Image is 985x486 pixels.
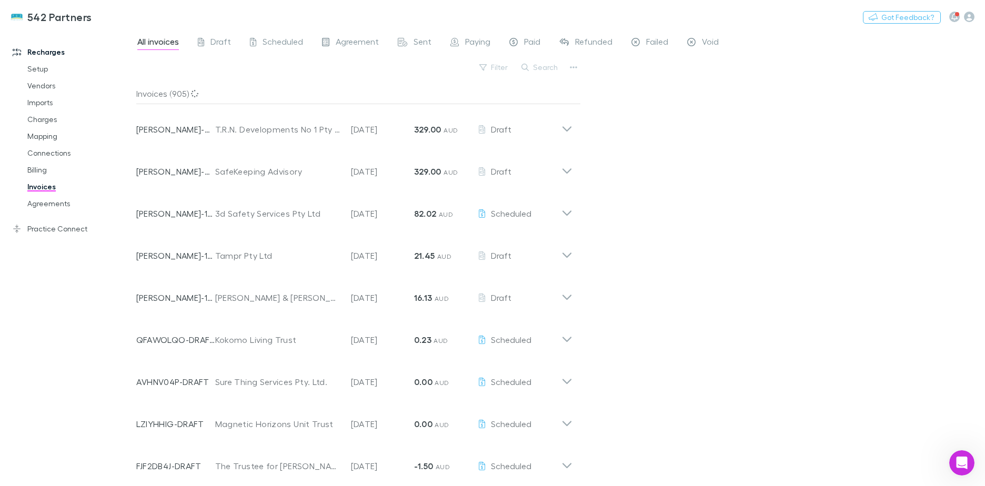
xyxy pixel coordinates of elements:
[17,145,142,161] a: Connections
[17,94,142,111] a: Imports
[351,418,414,430] p: [DATE]
[136,207,215,220] p: [PERSON_NAME]-1530
[17,77,142,94] a: Vendors
[414,250,435,261] strong: 21.45
[17,111,142,128] a: Charges
[351,207,414,220] p: [DATE]
[491,166,511,176] span: Draft
[351,333,414,346] p: [DATE]
[128,315,581,357] div: QFAWOLQO-DRAFTKokomo Living Trust[DATE]0.23 AUDScheduled
[436,463,450,471] span: AUD
[646,36,668,50] span: Failed
[128,104,581,146] div: [PERSON_NAME]-0553T.R.N. Developments No 1 Pty Ltd[DATE]329.00 AUDDraft
[351,165,414,178] p: [DATE]
[491,250,511,260] span: Draft
[136,418,215,430] p: LZIYHHIG-DRAFT
[215,333,340,346] div: Kokomo Living Trust
[414,166,441,177] strong: 329.00
[17,128,142,145] a: Mapping
[414,461,434,471] strong: -1.50
[17,178,142,195] a: Invoices
[136,249,215,262] p: [PERSON_NAME]-1365
[414,208,437,219] strong: 82.02
[414,377,433,387] strong: 0.00
[215,249,340,262] div: Tampr Pty Ltd
[351,460,414,472] p: [DATE]
[949,450,974,475] iframe: Intercom live chat
[524,36,540,50] span: Paid
[414,36,431,50] span: Sent
[128,357,581,399] div: AVHNV04P-DRAFTSure Thing Services Pty. Ltd.[DATE]0.00 AUDScheduled
[17,195,142,212] a: Agreements
[128,441,581,483] div: FJF2DB4J-DRAFTThe Trustee for [PERSON_NAME] Family Trust[DATE]-1.50 AUDScheduled
[414,335,431,345] strong: 0.23
[439,210,453,218] span: AUD
[351,291,414,304] p: [DATE]
[4,4,98,29] a: 542 Partners
[215,376,340,388] div: Sure Thing Services Pty. Ltd.
[435,379,449,387] span: AUD
[17,60,142,77] a: Setup
[465,36,490,50] span: Paying
[474,61,514,74] button: Filter
[437,252,451,260] span: AUD
[136,291,215,304] p: [PERSON_NAME]-1405
[263,36,303,50] span: Scheduled
[435,421,449,429] span: AUD
[444,126,458,134] span: AUD
[215,460,340,472] div: The Trustee for [PERSON_NAME] Family Trust
[575,36,612,50] span: Refunded
[351,249,414,262] p: [DATE]
[210,36,231,50] span: Draft
[215,165,340,178] div: SafeKeeping Advisory
[414,292,433,303] strong: 16.13
[414,419,433,429] strong: 0.00
[136,123,215,136] p: [PERSON_NAME]-0553
[491,461,531,471] span: Scheduled
[17,161,142,178] a: Billing
[491,124,511,134] span: Draft
[128,272,581,315] div: [PERSON_NAME]-1405[PERSON_NAME] & [PERSON_NAME][DATE]16.13 AUDDraft
[491,377,531,387] span: Scheduled
[434,337,448,345] span: AUD
[215,123,340,136] div: T.R.N. Developments No 1 Pty Ltd
[435,295,449,302] span: AUD
[137,36,179,50] span: All invoices
[863,11,941,24] button: Got Feedback?
[128,146,581,188] div: [PERSON_NAME]-0752SafeKeeping Advisory[DATE]329.00 AUDDraft
[2,44,142,60] a: Recharges
[128,230,581,272] div: [PERSON_NAME]-1365Tampr Pty Ltd[DATE]21.45 AUDDraft
[336,36,379,50] span: Agreement
[215,291,340,304] div: [PERSON_NAME] & [PERSON_NAME]
[136,333,215,346] p: QFAWOLQO-DRAFT
[491,335,531,345] span: Scheduled
[444,168,458,176] span: AUD
[414,124,441,135] strong: 329.00
[491,419,531,429] span: Scheduled
[2,220,142,237] a: Practice Connect
[128,399,581,441] div: LZIYHHIG-DRAFTMagnetic Horizons Unit Trust[DATE]0.00 AUDScheduled
[215,418,340,430] div: Magnetic Horizons Unit Trust
[215,207,340,220] div: 3d Safety Services Pty Ltd
[351,376,414,388] p: [DATE]
[702,36,719,50] span: Void
[136,165,215,178] p: [PERSON_NAME]-0752
[491,292,511,302] span: Draft
[491,208,531,218] span: Scheduled
[136,376,215,388] p: AVHNV04P-DRAFT
[27,11,92,23] h3: 542 Partners
[128,188,581,230] div: [PERSON_NAME]-15303d Safety Services Pty Ltd[DATE]82.02 AUDScheduled
[516,61,564,74] button: Search
[351,123,414,136] p: [DATE]
[136,460,215,472] p: FJF2DB4J-DRAFT
[11,11,23,23] img: 542 Partners's Logo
